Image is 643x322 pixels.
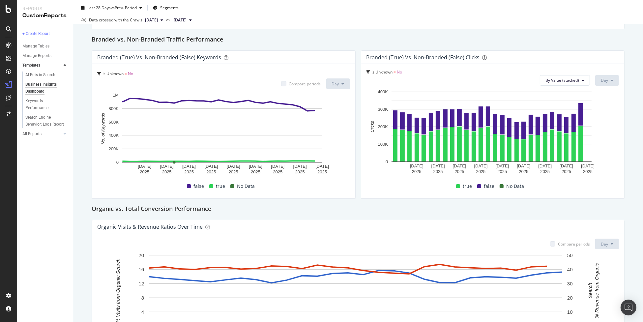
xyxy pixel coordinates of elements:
[366,54,480,61] div: Branded (true) vs. Non-Branded (false) Clicks
[601,77,608,83] span: Day
[184,170,194,175] text: 2025
[141,295,144,301] text: 8
[372,69,393,75] span: Is Unknown
[109,106,119,111] text: 800K
[361,50,625,199] div: Branded (true) vs. Non-Branded (false) ClicksIs Unknown = NoBy Value (stacked)DayA chart.truefals...
[22,12,68,19] div: CustomReports
[378,124,388,129] text: 200K
[271,164,284,169] text: [DATE]
[25,98,68,111] a: Keywords Performance
[206,170,216,175] text: 2025
[519,169,528,174] text: 2025
[78,3,145,13] button: Last 28 DaysvsPrev. Period
[125,71,127,76] span: =
[22,52,51,59] div: Manage Reports
[454,169,464,174] text: 2025
[22,43,68,50] a: Manage Tables
[237,182,255,190] span: No Data
[174,17,187,23] span: 2025 Aug. 12th
[385,159,388,164] text: 0
[366,88,617,176] div: A chart.
[229,170,238,175] text: 2025
[540,75,590,86] button: By Value (stacked)
[562,169,571,174] text: 2025
[433,169,443,174] text: 2025
[171,16,194,24] button: [DATE]
[394,69,396,75] span: =
[22,5,68,12] div: Reports
[92,35,223,45] h2: Branded vs. Non-Branded Traffic Performance
[138,164,151,169] text: [DATE]
[141,309,144,315] text: 4
[370,121,375,132] text: Clicks
[595,75,619,86] button: Day
[453,163,466,168] text: [DATE]
[273,170,282,175] text: 2025
[587,283,593,299] text: Search
[583,169,593,174] text: 2025
[22,30,50,37] div: + Create Report
[128,71,133,76] span: No
[601,241,608,247] span: Day
[474,163,487,168] text: [DATE]
[101,113,105,145] text: No. of Keywords
[145,17,158,23] span: 2025 Sep. 9th
[87,5,111,11] span: Last 28 Days
[567,295,573,301] text: 20
[216,182,225,190] span: true
[227,164,240,169] text: [DATE]
[162,170,172,175] text: 2025
[97,92,347,176] svg: A chart.
[25,81,63,95] div: Business Insights Dashboard
[431,163,445,168] text: [DATE]
[25,72,68,78] a: AI Bots in Search
[22,131,42,137] div: All Reports
[92,204,211,215] h2: Organic vs. Total Conversion Performance
[506,182,524,190] span: No Data
[410,163,423,168] text: [DATE]
[25,114,68,128] a: Search Engine Behavior: Logs Report
[397,69,402,75] span: No
[160,5,179,11] span: Segments
[166,17,171,23] span: vs
[25,81,68,95] a: Business Insights Dashboard
[97,54,221,61] div: Branded (true) vs. Non-Branded (false) Keywords
[567,267,573,272] text: 40
[109,120,119,125] text: 600K
[538,163,552,168] text: [DATE]
[142,16,166,24] button: [DATE]
[315,164,329,169] text: [DATE]
[25,114,64,128] div: Search Engine Behavior: Logs Report
[289,81,321,87] div: Compare periods
[249,164,262,169] text: [DATE]
[567,309,573,315] text: 10
[463,182,472,190] span: true
[581,163,595,168] text: [DATE]
[140,170,149,175] text: 2025
[97,223,203,230] div: Organic Visits & Revenue Ratios Over Time
[138,252,144,258] text: 20
[204,164,218,169] text: [DATE]
[25,72,55,78] div: AI Bots in Search
[251,170,260,175] text: 2025
[484,182,494,190] span: false
[109,147,119,152] text: 200K
[182,164,196,169] text: [DATE]
[138,281,144,286] text: 12
[621,300,636,315] div: Open Intercom Messenger
[92,50,356,199] div: Branded (true) vs. Non-Branded (false) KeywordsIs Unknown = NoCompare periodsDayA chart.falsetrue...
[378,107,388,112] text: 300K
[558,241,590,247] div: Compare periods
[89,17,142,23] div: Data crossed with the Crawls
[193,182,204,190] span: false
[517,163,530,168] text: [DATE]
[22,52,68,59] a: Manage Reports
[22,43,49,50] div: Manage Tables
[92,204,625,215] div: Organic vs. Total Conversion Performance
[595,239,619,249] button: Day
[567,281,573,286] text: 30
[378,142,388,147] text: 100K
[495,163,509,168] text: [DATE]
[567,252,573,258] text: 50
[497,169,507,174] text: 2025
